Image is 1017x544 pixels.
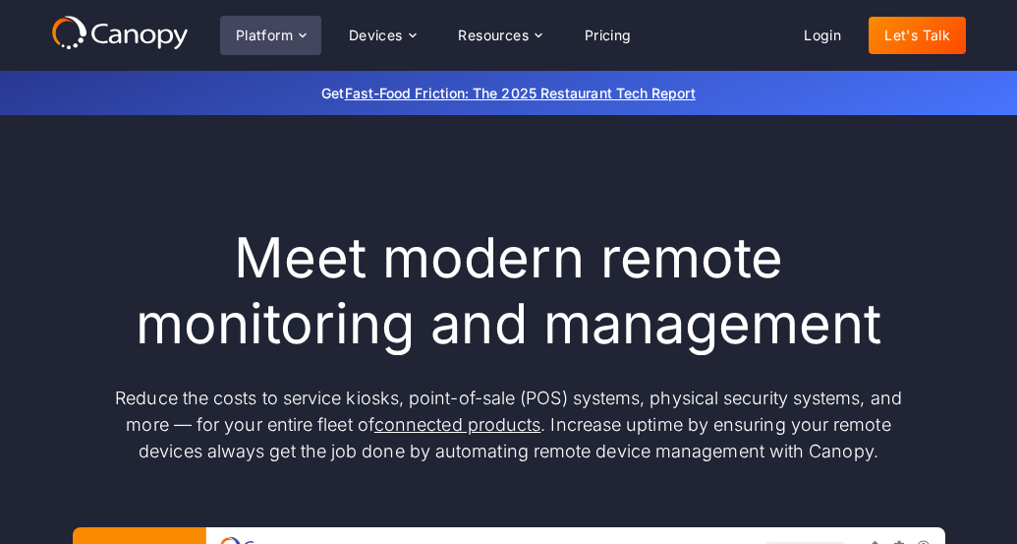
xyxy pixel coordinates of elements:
div: Devices [333,16,431,55]
a: connected products [374,414,540,435]
div: Resources [442,16,556,55]
div: Devices [349,29,403,42]
div: Platform [236,29,293,42]
p: Get [28,83,990,103]
h1: Meet modern remote monitoring and management [96,225,922,357]
a: Let's Talk [869,17,966,54]
a: Pricing [569,17,648,54]
div: Platform [220,16,321,55]
a: Login [788,17,857,54]
p: Reduce the costs to service kiosks, point-of-sale (POS) systems, physical security systems, and m... [96,385,922,464]
div: Resources [458,29,529,42]
a: Fast-Food Friction: The 2025 Restaurant Tech Report [345,85,696,101]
